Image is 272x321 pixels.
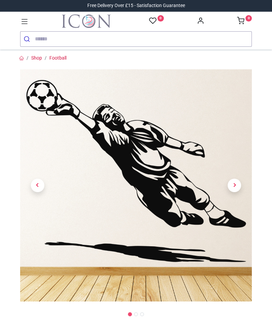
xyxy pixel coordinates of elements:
[31,179,44,192] span: Previous
[87,2,185,9] div: Free Delivery Over £15 - Satisfaction Guarantee
[20,104,55,267] a: Previous
[49,55,66,61] a: Football
[62,14,111,28] img: Icon Wall Stickers
[228,179,241,192] span: Next
[20,32,35,46] button: Submit
[157,15,164,22] sup: 0
[245,15,252,22] sup: 0
[62,14,111,28] a: Logo of Icon Wall Stickers
[217,104,252,267] a: Next
[237,19,252,24] a: 0
[149,17,164,25] a: 0
[20,69,252,301] img: Goalkeeper Sports Football Wall Sticker
[197,19,204,24] a: Account Info
[31,55,42,61] a: Shop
